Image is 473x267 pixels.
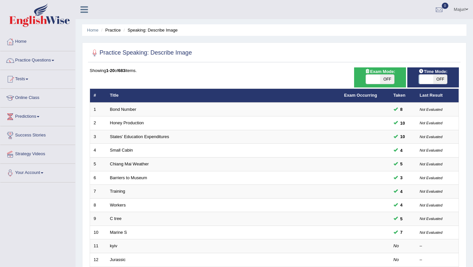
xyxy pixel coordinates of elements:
[90,48,192,58] h2: Practice Speaking: Describe Image
[398,215,405,222] span: You can still take this question
[420,121,442,125] small: Not Evaluated
[106,89,341,103] th: Title
[110,243,117,248] a: kyiv
[110,107,136,112] a: Bond Number
[90,185,106,199] td: 7
[110,134,169,139] a: States' Education Expenditures
[420,108,442,111] small: Not Evaluated
[420,162,442,166] small: Not Evaluated
[420,176,442,180] small: Not Evaluated
[87,28,99,33] a: Home
[398,174,405,181] span: You can still take this question
[0,33,75,49] a: Home
[398,229,405,236] span: You can still take this question
[354,67,406,87] div: Show exams occurring in exams
[398,188,405,195] span: You can still take this question
[110,161,149,166] a: Chiang Mai Weather
[0,70,75,86] a: Tests
[100,27,121,33] li: Practice
[90,226,106,239] td: 10
[398,133,408,140] span: You cannot take this question anymore
[90,212,106,226] td: 9
[420,135,442,139] small: Not Evaluated
[90,144,106,158] td: 4
[420,148,442,152] small: Not Evaluated
[442,3,448,9] span: 0
[398,147,405,154] span: You can still take this question
[416,89,459,103] th: Last Result
[420,231,442,234] small: Not Evaluated
[394,257,399,262] em: No
[90,130,106,144] td: 3
[398,160,405,167] span: You can still take this question
[110,216,122,221] a: C tree
[118,68,125,73] b: 683
[90,89,106,103] th: #
[122,27,178,33] li: Speaking: Describe Image
[420,189,442,193] small: Not Evaluated
[420,203,442,207] small: Not Evaluated
[90,171,106,185] td: 6
[110,120,144,125] a: Honey Production
[344,93,377,98] a: Exam Occurring
[90,67,459,74] div: Showing of items.
[90,103,106,116] td: 1
[90,239,106,253] td: 11
[110,189,125,194] a: Training
[110,257,126,262] a: Jurassic
[110,175,147,180] a: Barriers to Museum
[90,253,106,267] td: 12
[390,89,416,103] th: Taken
[90,158,106,171] td: 5
[416,68,450,75] span: Time Mode:
[420,217,442,221] small: Not Evaluated
[0,51,75,68] a: Practice Questions
[0,108,75,124] a: Predictions
[0,126,75,143] a: Success Stories
[0,89,75,105] a: Online Class
[110,203,126,207] a: Workers
[106,68,115,73] b: 1-20
[0,145,75,161] a: Strategy Videos
[380,75,394,84] span: OFF
[110,148,133,153] a: Small Cabin
[398,106,405,113] span: You can still take this question
[420,257,455,263] div: –
[398,120,408,127] span: You cannot take this question anymore
[90,198,106,212] td: 8
[362,68,398,75] span: Exam Mode:
[90,116,106,130] td: 2
[398,202,405,208] span: You can still take this question
[394,243,399,248] em: No
[110,230,127,235] a: Marine S
[0,164,75,180] a: Your Account
[420,243,455,249] div: –
[433,75,447,84] span: OFF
